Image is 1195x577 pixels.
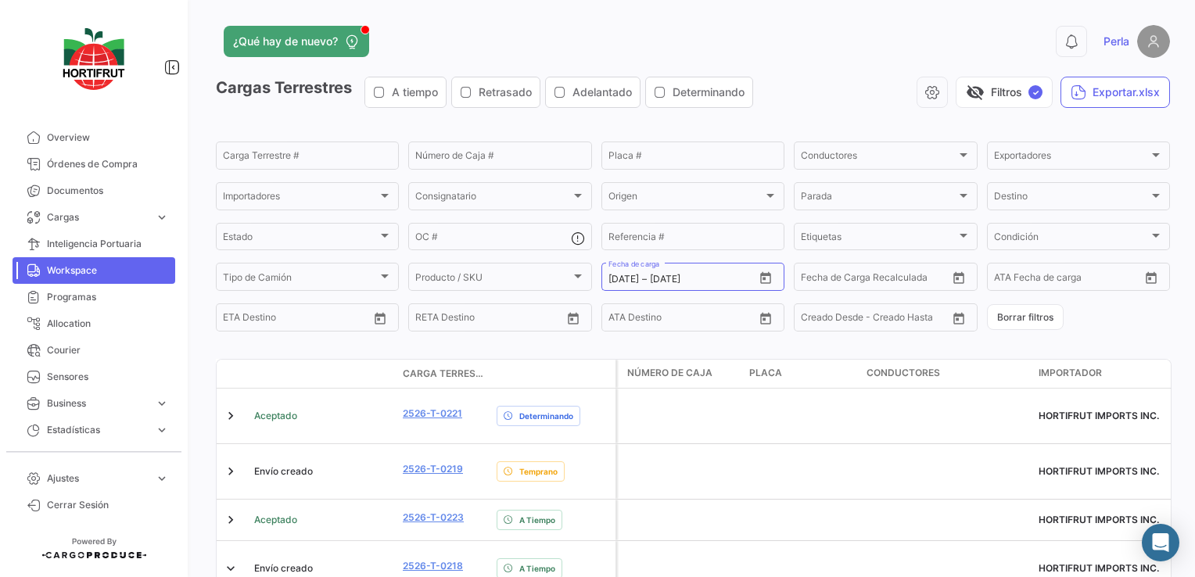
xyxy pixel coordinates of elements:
span: A Tiempo [519,562,555,575]
input: ATA Desde [608,314,656,325]
button: Open calendar [562,306,585,330]
datatable-header-cell: Número de Caja [618,360,743,388]
button: Borrar filtros [987,304,1064,330]
input: Desde [608,274,639,285]
span: Importador [1039,366,1102,380]
span: Sensores [47,370,169,384]
span: visibility_off [966,83,985,102]
input: ATA Hasta [1053,274,1122,285]
span: Tipo de Camión [223,274,378,285]
datatable-header-cell: Placa [743,360,860,388]
span: Business [47,396,149,410]
a: Expand/Collapse Row [223,408,239,424]
input: Hasta [262,314,332,325]
span: Temprano [519,465,558,478]
span: expand_more [155,471,169,486]
span: Overview [47,131,169,145]
a: Inteligencia Portuaria [13,231,175,257]
span: Destino [994,193,1149,204]
input: Desde [415,314,443,325]
button: Open calendar [754,266,777,289]
a: Expand/Collapse Row [223,561,239,576]
datatable-header-cell: Carga Terrestre # [397,360,490,387]
span: Allocation [47,317,169,331]
datatable-header-cell: Importador [1032,360,1173,388]
a: Programas [13,284,175,310]
span: HORTIFRUT IMPORTS INC. [1039,562,1159,574]
span: Cargas [47,210,149,224]
datatable-header-cell: Delay Status [490,367,615,380]
span: ¿Qué hay de nuevo? [233,34,338,49]
a: 2526-T-0219 [403,462,463,476]
span: Adelantado [572,84,632,100]
span: Documentos [47,184,169,198]
input: ATA Desde [994,274,1042,285]
span: Producto / SKU [415,274,570,285]
span: A Tiempo [519,514,555,526]
span: Condición [994,234,1149,245]
button: Open calendar [1139,266,1163,289]
span: HORTIFRUT IMPORTS INC. [1039,410,1159,421]
span: HORTIFRUT IMPORTS INC. [1039,514,1159,525]
span: Courier [47,343,169,357]
a: 2526-T-0218 [403,559,463,573]
span: Workspace [47,263,169,278]
span: Número de Caja [627,366,712,380]
button: Open calendar [947,266,971,289]
datatable-header-cell: Estado [248,367,397,380]
span: Envío creado [254,561,313,575]
span: Etiquetas [801,234,956,245]
input: ATA Hasta [667,314,737,325]
button: visibility_offFiltros✓ [956,77,1053,108]
input: Hasta [650,274,720,285]
a: 2526-T-0223 [403,511,464,525]
span: Estado [223,234,378,245]
button: Determinando [646,77,752,107]
span: Retrasado [479,84,532,100]
a: Órdenes de Compra [13,151,175,177]
button: Open calendar [754,306,777,330]
span: – [642,274,647,285]
img: logo-hortifrut.svg [55,19,133,99]
input: Hasta [454,314,524,325]
span: Conductores [867,366,940,380]
a: Allocation [13,310,175,337]
span: Órdenes de Compra [47,157,169,171]
img: placeholder-user.png [1137,25,1170,58]
a: 2526-T-0221 [403,407,462,421]
a: Expand/Collapse Row [223,512,239,528]
input: Creado Hasta [874,314,944,325]
span: Determinando [673,84,745,100]
span: Placa [749,366,782,380]
span: Consignatario [415,193,570,204]
span: ✓ [1028,85,1042,99]
button: ¿Qué hay de nuevo? [224,26,369,57]
input: Desde [223,314,251,325]
a: Workspace [13,257,175,284]
button: Exportar.xlsx [1060,77,1170,108]
span: Conductores [801,152,956,163]
div: Abrir Intercom Messenger [1142,524,1179,561]
span: Perla [1103,34,1129,49]
span: Importadores [223,193,378,204]
a: Expand/Collapse Row [223,464,239,479]
button: A tiempo [365,77,446,107]
span: Inteligencia Portuaria [47,237,169,251]
a: Documentos [13,177,175,204]
input: Desde [801,274,829,285]
span: Exportadores [994,152,1149,163]
button: Adelantado [546,77,640,107]
span: Cerrar Sesión [47,498,169,512]
span: Aceptado [254,513,297,527]
datatable-header-cell: Conductores [860,360,1032,388]
span: A tiempo [392,84,438,100]
span: Programas [47,290,169,304]
span: Determinando [519,410,573,422]
span: Envío creado [254,464,313,478]
span: expand_more [155,210,169,224]
input: Hasta [840,274,910,285]
span: Carga Terrestre # [403,367,484,381]
button: Open calendar [947,306,971,330]
a: Courier [13,337,175,364]
span: Origen [608,193,763,204]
